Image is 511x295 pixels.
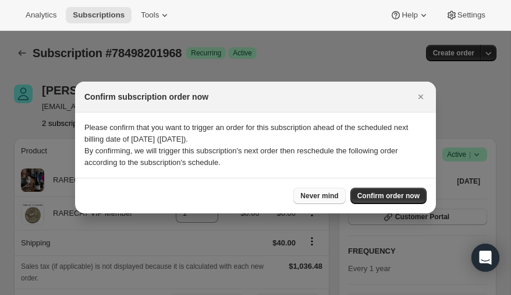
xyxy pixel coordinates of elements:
span: Help [402,10,417,20]
button: Subscriptions [66,7,132,23]
button: Never mind [293,188,345,204]
button: Analytics [19,7,63,23]
button: Close [413,89,429,105]
span: Analytics [26,10,56,20]
p: Please confirm that you want to trigger an order for this subscription ahead of the scheduled nex... [84,122,427,145]
button: Tools [134,7,178,23]
span: Subscriptions [73,10,125,20]
button: Settings [439,7,492,23]
span: Tools [141,10,159,20]
span: Never mind [300,191,338,201]
div: Open Intercom Messenger [471,244,499,272]
button: Help [383,7,436,23]
h2: Confirm subscription order now [84,91,208,103]
span: Confirm order now [357,191,420,201]
p: By confirming, we will trigger this subscription's next order then reschedule the following order... [84,145,427,168]
button: Confirm order now [350,188,427,204]
span: Settings [457,10,485,20]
